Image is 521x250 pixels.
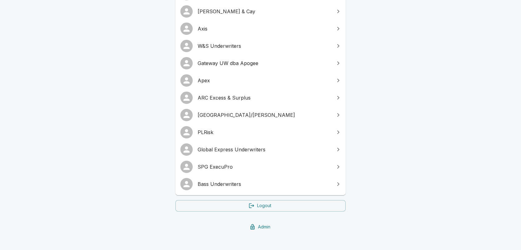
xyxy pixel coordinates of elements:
span: [PERSON_NAME] & Cay [198,8,331,15]
span: SPG ExecuPro [198,163,331,170]
a: PLRisk [175,124,346,141]
a: W&S Underwriters [175,37,346,55]
a: [PERSON_NAME] & Cay [175,3,346,20]
a: [GEOGRAPHIC_DATA]/[PERSON_NAME] [175,106,346,124]
span: Gateway UW dba Apogee [198,59,331,67]
a: Logout [175,200,346,211]
a: Gateway UW dba Apogee [175,55,346,72]
a: Bass Underwriters [175,175,346,193]
span: Global Express Underwriters [198,146,331,153]
span: [GEOGRAPHIC_DATA]/[PERSON_NAME] [198,111,331,119]
span: Bass Underwriters [198,180,331,188]
a: SPG ExecuPro [175,158,346,175]
span: ARC Excess & Surplus [198,94,331,101]
span: Axis [198,25,331,32]
a: Global Express Underwriters [175,141,346,158]
a: Apex [175,72,346,89]
a: Admin [175,221,346,233]
span: Apex [198,77,331,84]
a: ARC Excess & Surplus [175,89,346,106]
span: W&S Underwriters [198,42,331,50]
a: Axis [175,20,346,37]
span: PLRisk [198,129,331,136]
